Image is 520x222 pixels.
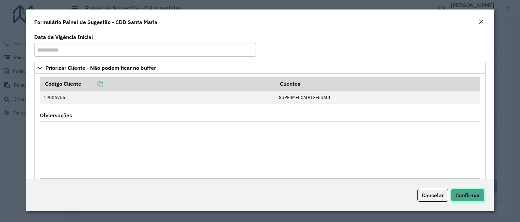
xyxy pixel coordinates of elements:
a: Copiar [81,80,103,87]
label: Observações [40,111,72,119]
div: Priorizar Cliente - Não podem ficar no buffer [34,74,486,187]
h4: Formulário Painel de Sugestão - CDD Santa Maria [34,18,157,26]
td: SUPERMERCADO FERRARI [275,91,480,104]
span: Cancelar [422,192,444,199]
span: Priorizar Cliente - Não podem ficar no buffer [45,65,156,70]
button: Close [476,18,486,26]
label: Data de Vigência Inicial [34,33,93,41]
button: Cancelar [417,189,448,202]
span: Confirmar [455,192,480,199]
em: Fechar [478,19,484,24]
button: Confirmar [451,189,484,202]
a: Priorizar Cliente - Não podem ficar no buffer [34,62,486,74]
td: 19006755 [40,91,275,104]
th: Clientes [275,77,480,91]
th: Código Cliente [40,77,275,91]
